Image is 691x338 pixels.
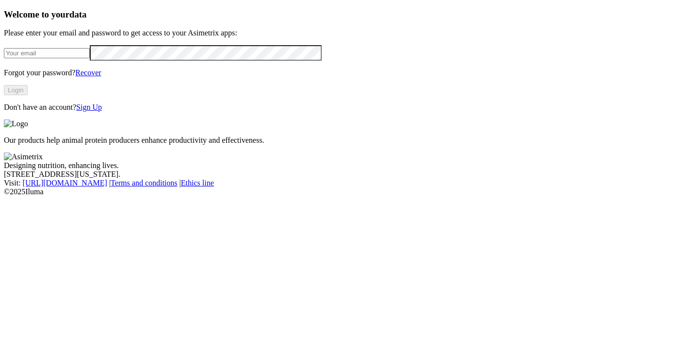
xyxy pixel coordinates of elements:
[23,179,107,187] a: [URL][DOMAIN_NAME]
[75,68,101,77] a: Recover
[4,103,687,112] p: Don't have an account?
[4,48,90,58] input: Your email
[4,119,28,128] img: Logo
[69,9,86,19] span: data
[4,170,687,179] div: [STREET_ADDRESS][US_STATE].
[181,179,214,187] a: Ethics line
[4,9,687,20] h3: Welcome to your
[4,152,43,161] img: Asimetrix
[4,68,687,77] p: Forgot your password?
[4,29,687,37] p: Please enter your email and password to get access to your Asimetrix apps:
[4,187,687,196] div: © 2025 Iluma
[4,136,687,145] p: Our products help animal protein producers enhance productivity and effectiveness.
[4,179,687,187] div: Visit : | |
[76,103,102,111] a: Sign Up
[4,85,28,95] button: Login
[4,161,687,170] div: Designing nutrition, enhancing lives.
[111,179,178,187] a: Terms and conditions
